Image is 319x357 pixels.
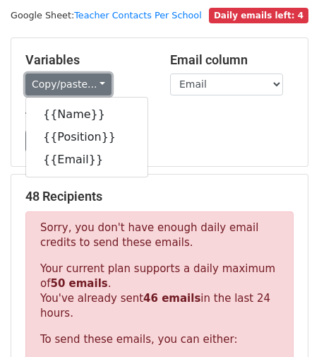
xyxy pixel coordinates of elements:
[26,126,148,148] a: {{Position}}
[143,292,200,305] strong: 46 emails
[25,74,112,95] a: Copy/paste...
[50,277,107,290] strong: 50 emails
[40,221,279,250] p: Sorry, you don't have enough daily email credits to send these emails.
[25,52,149,68] h5: Variables
[40,262,279,321] p: Your current plan supports a daily maximum of . You've already sent in the last 24 hours.
[26,148,148,171] a: {{Email}}
[248,289,319,357] iframe: Chat Widget
[40,332,279,347] p: To send these emails, you can either:
[26,103,148,126] a: {{Name}}
[25,189,294,204] h5: 48 Recipients
[209,10,308,21] a: Daily emails left: 4
[11,10,202,21] small: Google Sheet:
[74,10,202,21] a: Teacher Contacts Per School
[170,52,294,68] h5: Email column
[209,8,308,23] span: Daily emails left: 4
